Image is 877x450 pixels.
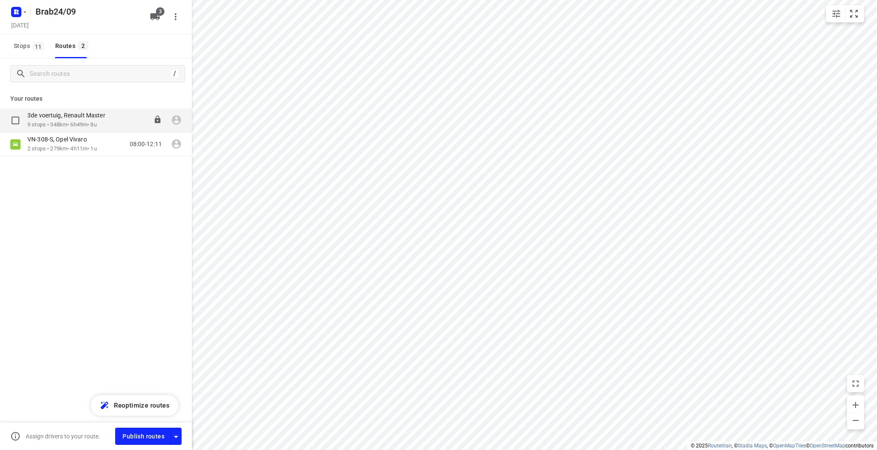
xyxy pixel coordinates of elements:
li: © 2025 , © , © © contributors [691,443,874,449]
button: Reoptimize routes [91,395,178,416]
span: Assign driver [168,111,185,129]
button: Lock route [153,115,162,125]
button: More [167,8,184,25]
a: Stadia Maps [738,443,767,449]
button: 3 [146,8,164,25]
span: Select [7,112,24,129]
span: 11 [33,42,44,51]
p: 9 stops • 348km • 6h49m • 8u [27,121,114,129]
p: VN-308-S, Opel Vivaro [27,135,92,143]
a: Routetitan [708,443,732,449]
input: Search routes [30,67,170,81]
span: 3 [156,7,164,16]
span: Publish routes [122,431,164,442]
p: 3de voertuig, Renault Master [27,111,110,119]
h5: Rename [32,5,143,18]
button: Map settings [828,5,845,22]
div: small contained button group [826,5,864,22]
p: Your routes [10,94,182,103]
p: Assign drivers to your route. [26,433,100,440]
span: Reoptimize routes [114,400,170,411]
h5: Project date [8,20,32,30]
a: OpenStreetMap [810,443,845,449]
span: 2 [78,41,88,50]
span: Assign driver [168,135,185,153]
div: / [170,69,179,78]
button: Fit zoom [845,5,862,22]
p: 08:00-12:11 [130,140,162,149]
div: Driver app settings [171,431,181,441]
span: Stops [14,41,47,51]
div: Routes [55,41,91,51]
button: Publish routes [115,428,171,444]
p: 2 stops • 279km • 4h11m • 1u [27,145,97,153]
a: OpenMapTiles [773,443,806,449]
